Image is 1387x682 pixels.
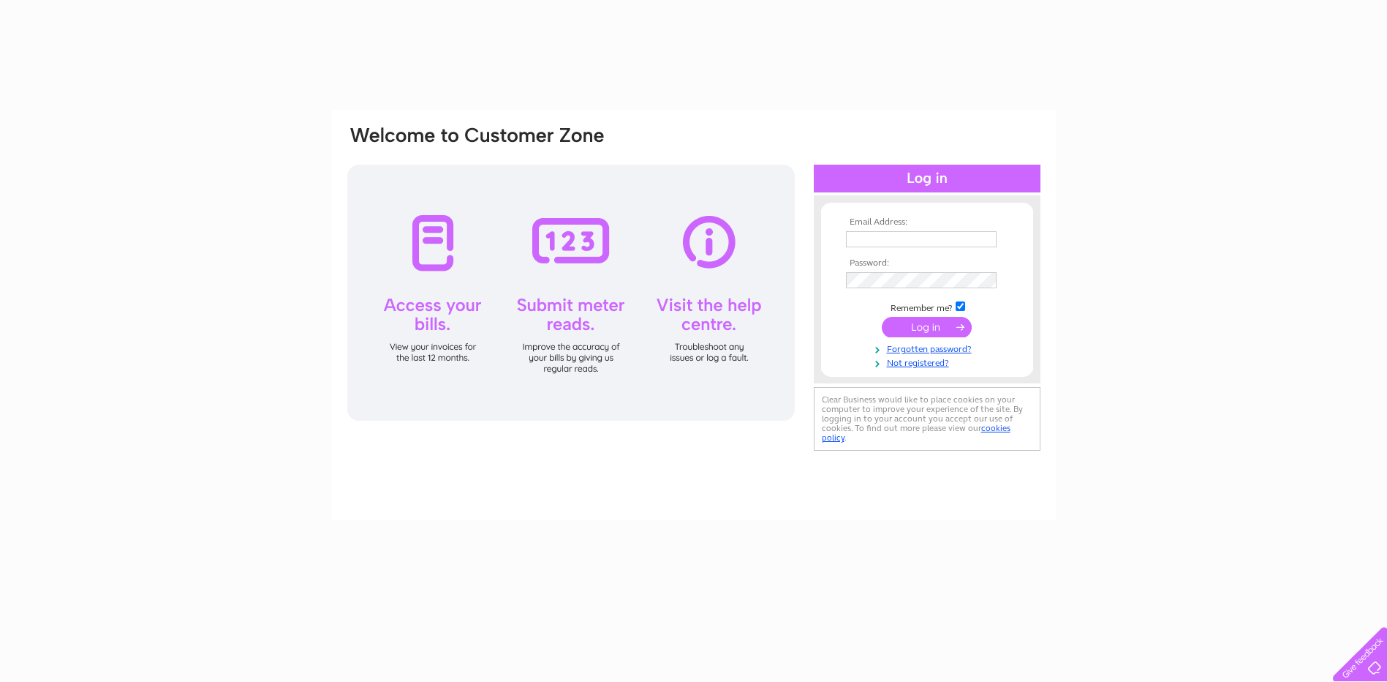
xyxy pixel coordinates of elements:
[882,317,972,337] input: Submit
[846,341,1012,355] a: Forgotten password?
[822,423,1010,443] a: cookies policy
[842,258,1012,269] th: Password:
[814,387,1040,451] div: Clear Business would like to place cookies on your computer to improve your experience of the sit...
[842,299,1012,314] td: Remember me?
[842,217,1012,228] th: Email Address:
[846,355,1012,369] a: Not registered?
